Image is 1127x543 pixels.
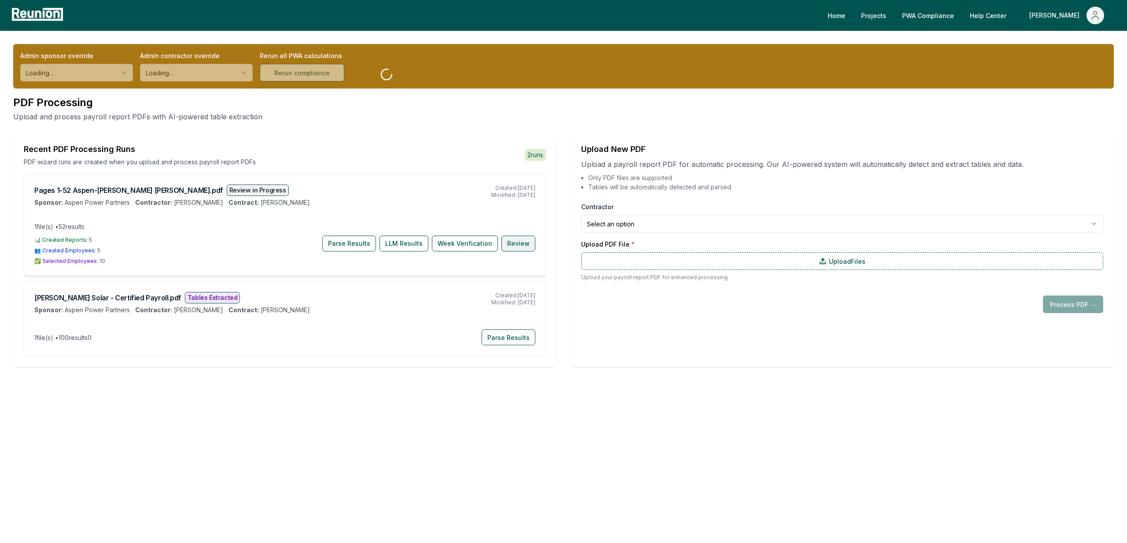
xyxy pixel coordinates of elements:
[185,292,240,303] div: Tables Extracted
[1022,7,1111,24] button: [PERSON_NAME]
[135,199,172,206] strong: Contractor:
[588,173,1103,182] li: Only PDF files are supported
[963,7,1013,24] a: Help Center
[34,222,105,265] div: 1 file(s) • 52 results
[581,143,1103,155] h2: Upload New PDF
[379,236,428,251] button: LLM Results
[581,159,1103,170] p: Upload a payroll report PDF for automatic processing. Our AI-powered system will automatically de...
[581,202,614,211] label: Contractor
[34,185,491,196] h3: Pages 1-52 Aspen-[PERSON_NAME] [PERSON_NAME].pdf
[821,7,1118,24] nav: Main
[34,258,105,265] div: 10
[228,306,310,314] span: [PERSON_NAME]
[34,292,491,303] h3: [PERSON_NAME] Solar - Certified Payroll.pdf
[34,247,96,254] span: 👥 Created Employees:
[34,199,130,206] span: Aspen Power Partners
[34,199,63,206] strong: Sponsor:
[491,192,535,199] div: Modified: [DATE]
[482,329,535,345] button: Parse Results
[501,236,535,251] button: Review
[588,182,1103,192] li: Tables will be automatically detected and parsed
[227,185,289,196] div: Review in Progress
[821,7,852,24] a: Home
[581,252,1103,270] label: Upload Files
[525,149,546,160] div: 2 runs
[20,51,133,60] label: Admin sponsor override
[34,247,105,254] div: 5
[854,7,893,24] a: Projects
[34,333,92,342] div: 1 file(s) • 100 results 0
[34,236,88,243] span: 📊 Created Reports:
[491,185,535,192] div: Created: [DATE]
[13,111,262,122] p: Upload and process payroll report PDFs with AI-powered table extraction
[228,199,259,206] strong: Contract:
[34,236,105,244] div: 5
[491,299,535,306] div: Modified: [DATE]
[228,306,259,314] strong: Contract:
[322,236,376,251] button: Parse Results
[1029,7,1083,24] div: [PERSON_NAME]
[895,7,961,24] a: PWA Compliance
[581,273,1103,281] p: Upload your payroll report PDF for enhanced processing
[135,306,172,314] strong: Contractor:
[140,51,253,60] label: Admin contractor override
[581,240,1103,249] label: Upload PDF File
[13,96,262,110] h1: PDF Processing
[491,292,535,299] div: Created: [DATE]
[24,157,256,166] p: PDF wizard runs are created when you upload and process payroll report PDFs
[432,236,498,251] button: Week Verification
[135,306,223,314] span: [PERSON_NAME]
[34,258,98,264] span: ✅ Selected Employees:
[228,199,310,206] span: [PERSON_NAME]
[34,306,63,314] strong: Sponsor:
[24,143,256,155] h2: Recent PDF Processing Runs
[135,199,223,206] span: [PERSON_NAME]
[260,51,372,60] label: Rerun all PWA calculations
[34,306,130,314] span: Aspen Power Partners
